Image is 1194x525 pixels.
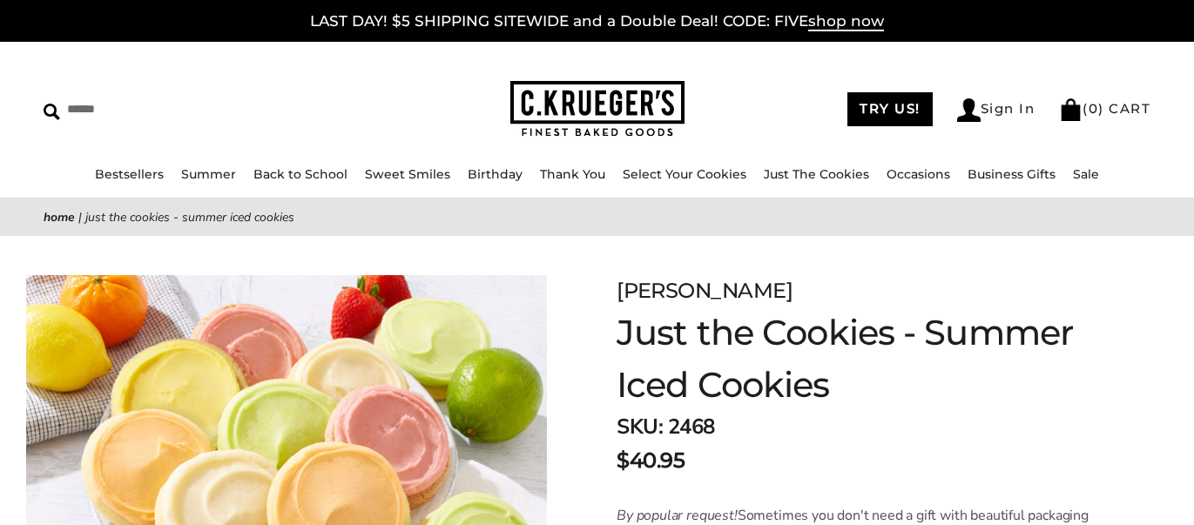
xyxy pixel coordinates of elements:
[78,209,82,225] span: |
[1059,98,1083,121] img: Bag
[623,166,746,182] a: Select Your Cookies
[44,209,75,225] a: Home
[253,166,347,182] a: Back to School
[617,413,663,441] strong: SKU:
[617,275,1107,306] div: [PERSON_NAME]
[365,166,450,182] a: Sweet Smiles
[1089,100,1099,117] span: 0
[617,506,738,525] em: By popular request!
[764,166,869,182] a: Just The Cookies
[44,96,301,123] input: Search
[181,166,236,182] a: Summer
[617,306,1107,411] h1: Just the Cookies - Summer Iced Cookies
[887,166,950,182] a: Occasions
[957,98,1035,122] a: Sign In
[540,166,605,182] a: Thank You
[1073,166,1099,182] a: Sale
[310,12,884,31] a: LAST DAY! $5 SHIPPING SITEWIDE and a Double Deal! CODE: FIVEshop now
[808,12,884,31] span: shop now
[617,445,685,476] span: $40.95
[95,166,164,182] a: Bestsellers
[968,166,1056,182] a: Business Gifts
[1059,100,1150,117] a: (0) CART
[668,413,715,441] span: 2468
[44,104,60,120] img: Search
[85,209,294,225] span: Just the Cookies - Summer Iced Cookies
[468,166,523,182] a: Birthday
[847,92,933,126] a: TRY US!
[957,98,981,122] img: Account
[510,81,685,138] img: C.KRUEGER'S
[44,207,1150,227] nav: breadcrumbs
